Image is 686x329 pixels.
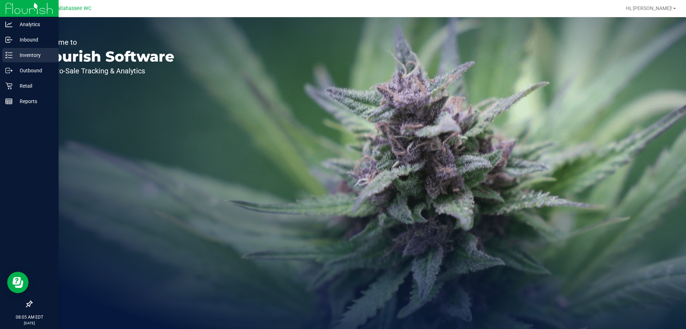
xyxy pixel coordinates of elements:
[5,21,13,28] inline-svg: Analytics
[5,67,13,74] inline-svg: Outbound
[13,35,55,44] p: Inbound
[54,5,91,11] span: Tallahassee WC
[13,20,55,29] p: Analytics
[13,66,55,75] p: Outbound
[5,36,13,43] inline-svg: Inbound
[39,39,174,46] p: Welcome to
[7,272,29,293] iframe: Resource center
[13,51,55,59] p: Inventory
[39,49,174,64] p: Flourish Software
[3,320,55,326] p: [DATE]
[5,82,13,89] inline-svg: Retail
[13,97,55,106] p: Reports
[13,82,55,90] p: Retail
[39,67,174,74] p: Seed-to-Sale Tracking & Analytics
[3,314,55,320] p: 08:05 AM EDT
[5,52,13,59] inline-svg: Inventory
[5,98,13,105] inline-svg: Reports
[626,5,672,11] span: Hi, [PERSON_NAME]!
